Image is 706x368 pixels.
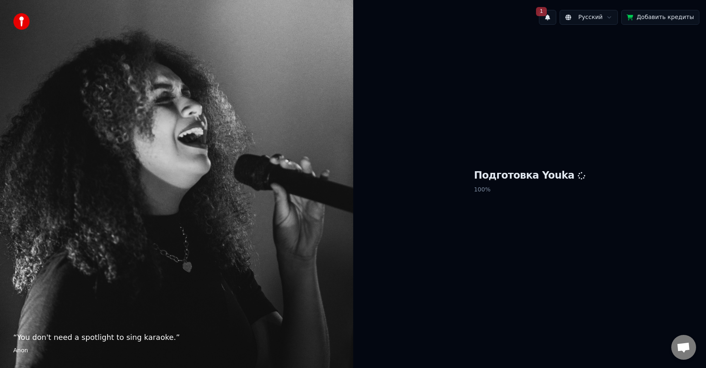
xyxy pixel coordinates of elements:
button: Добавить кредиты [621,10,699,25]
footer: Anon [13,346,340,355]
p: 100 % [474,182,585,197]
h1: Подготовка Youka [474,169,585,182]
img: youka [13,13,30,30]
p: “ You don't need a spotlight to sing karaoke. ” [13,332,340,343]
a: Открытый чат [671,335,696,360]
button: 1 [539,10,556,25]
span: 1 [536,7,547,16]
